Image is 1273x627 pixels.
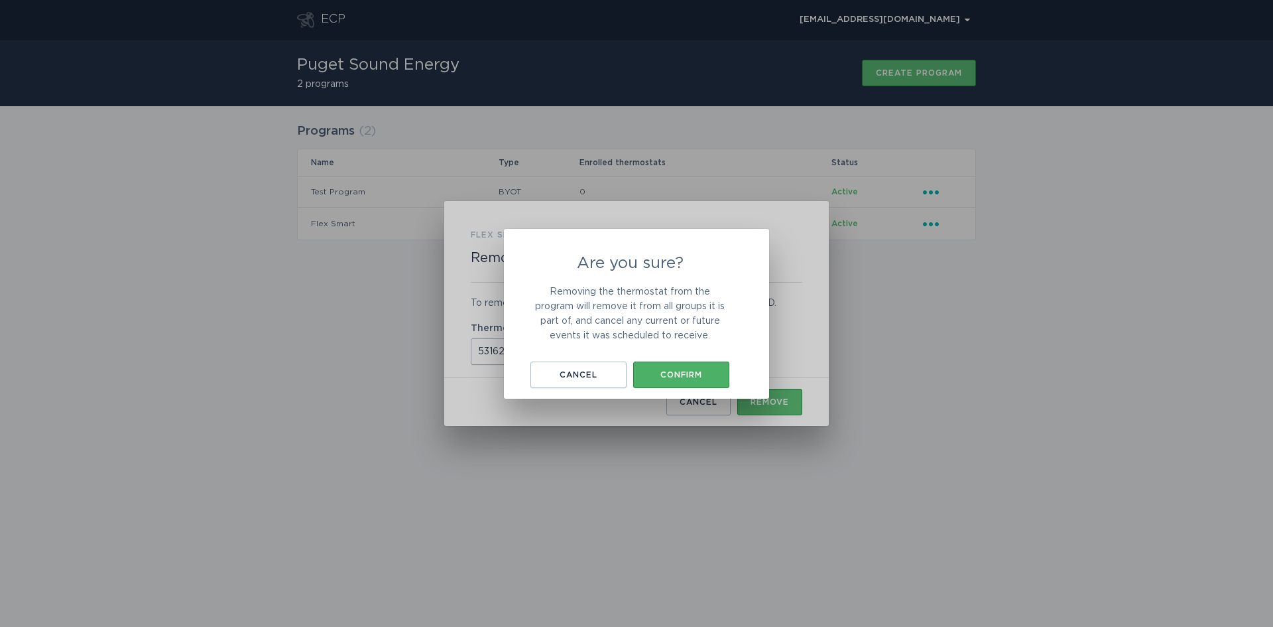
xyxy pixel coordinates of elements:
div: Are you sure? [504,229,769,399]
h2: Are you sure? [530,255,729,271]
button: Cancel [530,362,627,388]
div: Cancel [537,371,620,379]
p: Removing the thermostat from the program will remove it from all groups it is part of, and cancel... [530,285,729,343]
button: Confirm [633,362,729,388]
div: Confirm [640,371,723,379]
